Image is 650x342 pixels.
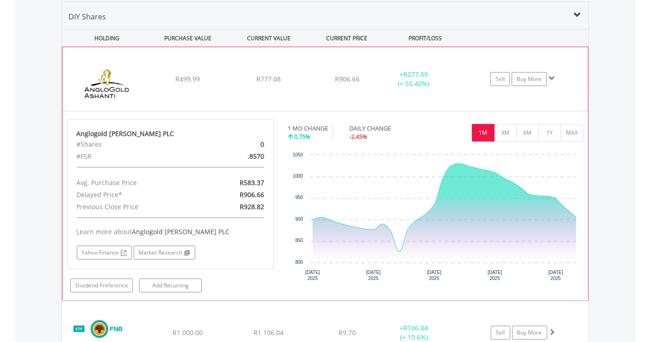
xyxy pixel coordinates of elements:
[349,124,423,133] div: DAILY CHANGE
[339,328,356,337] span: R9.70
[379,70,448,88] div: + (+ 55.42%)
[295,195,303,200] text: 950
[69,12,106,22] span: DIY Shares
[295,260,303,265] text: 800
[288,150,583,289] svg: Interactive chart
[386,30,465,47] div: PROFIT/LOSS
[490,72,510,86] a: Sell
[427,270,442,281] text: [DATE] 2025
[512,72,547,86] a: Buy More
[295,217,303,222] text: 900
[491,326,510,340] a: Sell
[173,328,203,337] span: R1 000.00
[77,227,265,236] div: Learn more about
[294,132,310,141] span: 0.75%
[132,227,230,236] span: Anglogold [PERSON_NAME] PLC
[539,124,561,142] button: 1Y
[229,30,309,47] div: CURRENT VALUE
[305,270,320,281] text: [DATE] 2025
[149,30,228,47] div: PURCHASE VALUE
[494,124,517,142] button: 3M
[293,174,303,179] text: 1000
[204,150,271,162] div: .8570
[62,30,147,47] div: HOLDING
[175,75,200,83] span: R499.99
[70,279,133,292] a: Dividend Preference
[512,326,547,340] a: Buy More
[488,270,502,281] text: [DATE] 2025
[403,323,428,332] span: R106.04
[335,75,359,83] span: R906.66
[240,202,264,211] span: R928.82
[256,75,281,83] span: R777.08
[310,30,384,47] div: CURRENT PRICE
[548,270,563,281] text: [DATE] 2025
[403,70,428,79] span: R277.09
[516,124,539,142] button: 6M
[139,279,202,292] a: Add Recurring
[204,138,271,150] div: 0
[77,246,132,260] a: Yahoo Finance
[70,189,204,201] div: Delayed Price*
[240,178,264,187] span: R583.37
[77,129,265,138] div: Anglogold [PERSON_NAME] PLC
[70,138,204,150] div: #Shares
[288,124,328,133] div: 1 MO CHANGE
[293,152,303,157] text: 1050
[254,328,284,337] span: R1 106.04
[295,238,303,243] text: 850
[70,177,204,189] div: Avg. Purchase Price
[379,323,449,342] div: + (+ 10.6%)
[134,246,195,260] a: Market Research
[349,132,367,141] span: -2.45%
[288,150,583,289] div: Chart. Highcharts interactive chart.
[472,124,495,142] button: 1M
[366,270,381,281] text: [DATE] 2025
[561,124,583,142] button: MAX
[70,150,204,162] div: #FSR
[70,201,204,213] div: Previous Close Price
[67,59,147,109] img: EQU.ZA.ANG.png
[240,190,264,199] span: R906.66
